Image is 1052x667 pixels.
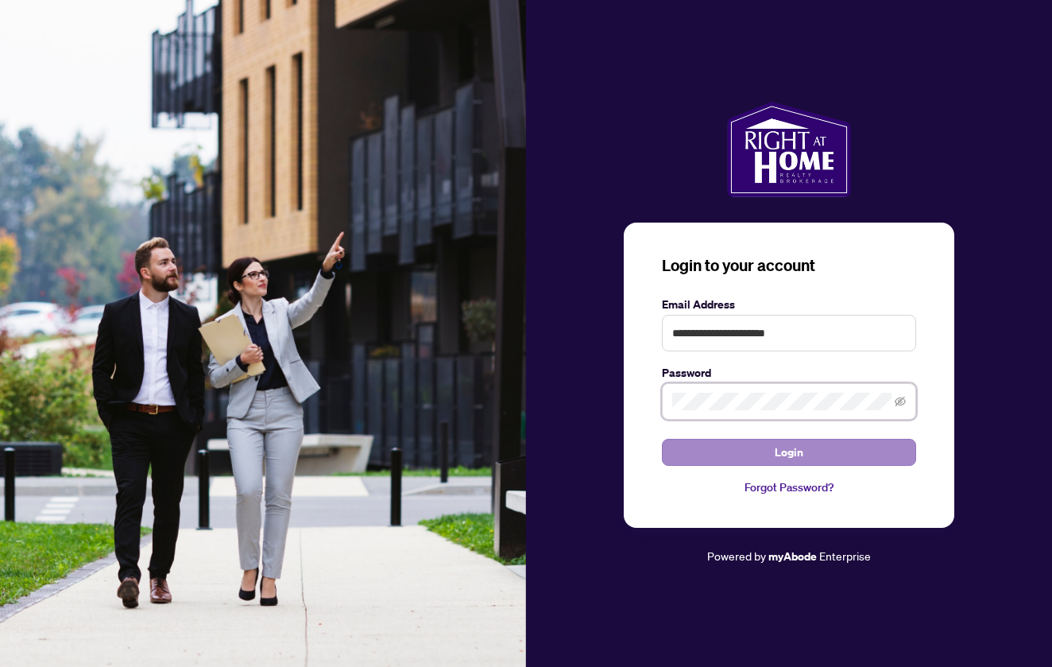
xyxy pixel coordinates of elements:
h3: Login to your account [662,254,916,277]
a: myAbode [768,548,817,565]
label: Email Address [662,296,916,313]
span: Login [775,440,803,465]
span: eye-invisible [895,396,906,407]
button: Login [662,439,916,466]
label: Password [662,364,916,382]
span: Powered by [707,549,766,563]
span: Enterprise [819,549,871,563]
a: Forgot Password? [662,479,916,496]
img: ma-logo [727,102,850,197]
